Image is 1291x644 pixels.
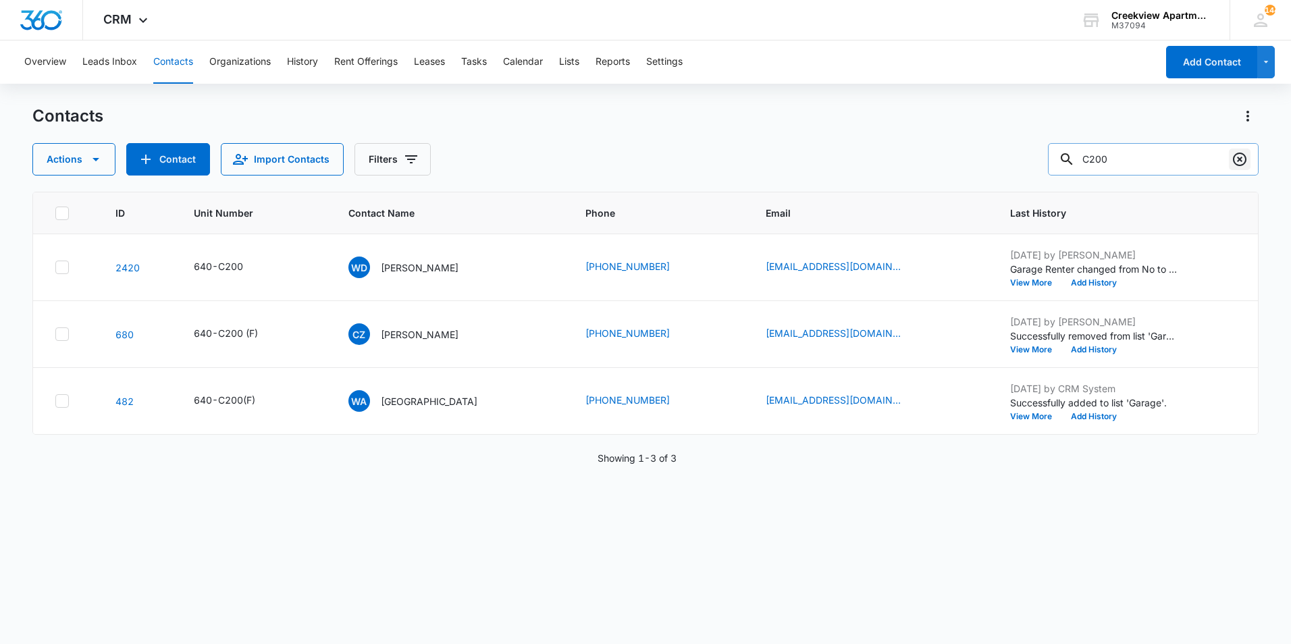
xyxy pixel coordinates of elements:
span: CZ [348,323,370,345]
span: 144 [1265,5,1275,16]
button: Clear [1229,149,1250,170]
a: Navigate to contact details page for Carlos Zamora [115,329,134,340]
button: Import Contacts [221,143,344,176]
div: Contact Name - Walter DeWayne Lundy - Select to Edit Field [348,257,483,278]
div: Phone - (970) 330-7283 - Select to Edit Field [585,393,694,409]
a: [PHONE_NUMBER] [585,259,670,273]
button: Add Contact [1166,46,1257,78]
div: account name [1111,10,1210,21]
button: Overview [24,41,66,84]
p: [DATE] by [PERSON_NAME] [1010,315,1179,329]
div: Contact Name - Westridge Animal Hospital - Select to Edit Field [348,390,502,412]
button: Calendar [503,41,543,84]
button: History [287,41,318,84]
p: Showing 1-3 of 3 [598,451,677,465]
button: Add History [1061,412,1126,421]
button: Tasks [461,41,487,84]
a: [EMAIL_ADDRESS][DOMAIN_NAME] [766,326,901,340]
button: View More [1010,412,1061,421]
span: CRM [103,12,132,26]
div: 640-C200(F) [194,393,255,407]
button: Add Contact [126,143,210,176]
a: [EMAIL_ADDRESS][DOMAIN_NAME] [766,393,901,407]
span: WD [348,257,370,278]
p: Garage Renter changed from No to 15#8. [1010,262,1179,276]
p: Successfully removed from list 'Garage Renters'. [1010,329,1179,343]
button: Add History [1061,346,1126,354]
button: Contacts [153,41,193,84]
a: [PHONE_NUMBER] [585,326,670,340]
p: [GEOGRAPHIC_DATA] [381,394,477,408]
button: Settings [646,41,683,84]
button: Actions [1237,105,1259,127]
button: Rent Offerings [334,41,398,84]
div: Phone - (970) 371-0053 - Select to Edit Field [585,259,694,275]
h1: Contacts [32,106,103,126]
span: Contact Name [348,206,533,220]
span: Last History [1010,206,1217,220]
button: Lists [559,41,579,84]
button: Add History [1061,279,1126,287]
div: Email - mwilkinson@wrah.net - Select to Edit Field [766,393,925,409]
button: Organizations [209,41,271,84]
p: [DATE] by CRM System [1010,381,1179,396]
div: account id [1111,21,1210,30]
div: Contact Name - Carlos Zamora - Select to Edit Field [348,323,483,345]
a: Navigate to contact details page for Walter DeWayne Lundy [115,262,140,273]
div: Email - ghostdr2013@yahoo.com - Select to Edit Field [766,259,925,275]
button: View More [1010,346,1061,354]
input: Search Contacts [1048,143,1259,176]
span: ID [115,206,142,220]
p: [PERSON_NAME] [381,261,458,275]
button: Leases [414,41,445,84]
div: Email - c2199189@gmail.com - Select to Edit Field [766,326,925,342]
span: Unit Number [194,206,316,220]
a: [EMAIL_ADDRESS][DOMAIN_NAME] [766,259,901,273]
span: WA [348,390,370,412]
span: Phone [585,206,714,220]
div: Phone - (970) 987-3300 - Select to Edit Field [585,326,694,342]
div: 640-C200 (F) [194,326,258,340]
p: [PERSON_NAME] [381,327,458,342]
button: Filters [354,143,431,176]
button: Reports [596,41,630,84]
button: View More [1010,279,1061,287]
p: [DATE] by [PERSON_NAME] [1010,248,1179,262]
button: Actions [32,143,115,176]
button: Leads Inbox [82,41,137,84]
div: Unit Number - 640-C200 - Select to Edit Field [194,259,267,275]
span: Email [766,206,959,220]
a: [PHONE_NUMBER] [585,393,670,407]
p: Successfully added to list 'Garage'. [1010,396,1179,410]
div: Unit Number - 640-C200(F) - Select to Edit Field [194,393,280,409]
div: 640-C200 [194,259,243,273]
a: Navigate to contact details page for Westridge Animal Hospital [115,396,134,407]
div: Unit Number - 640-C200 (F) - Select to Edit Field [194,326,282,342]
div: notifications count [1265,5,1275,16]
